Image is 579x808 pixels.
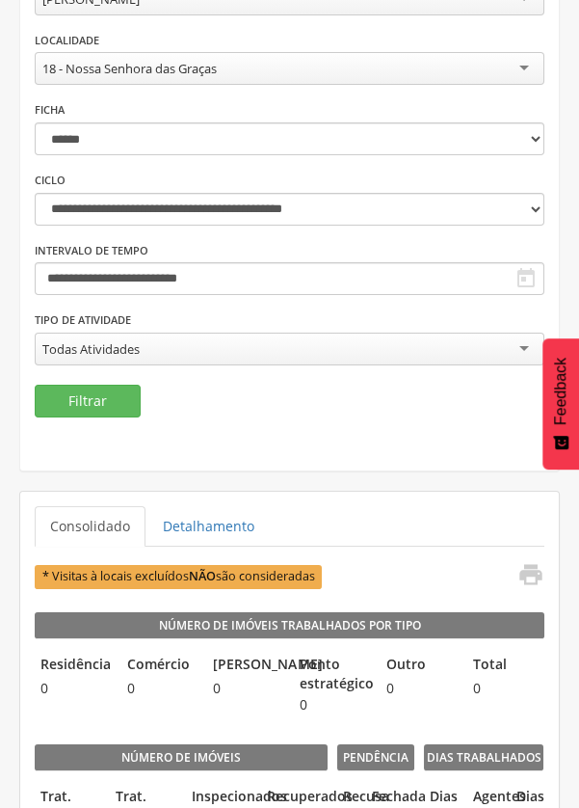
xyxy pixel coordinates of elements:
[35,33,99,48] label: Localidade
[514,267,538,290] i: 
[35,679,112,698] span: 0
[207,655,284,677] legend: [PERSON_NAME]
[424,744,544,771] legend: Dias Trabalhados
[505,561,543,593] a: 
[35,102,65,118] label: Ficha
[42,60,217,77] div: 18 - Nossa Senhora das Graças
[516,561,543,588] i: 
[189,568,216,584] b: NÃO
[381,679,458,698] span: 0
[467,655,544,677] legend: Total
[35,312,131,328] label: Tipo de Atividade
[35,612,544,639] legend: Número de Imóveis Trabalhados por Tipo
[147,506,270,547] a: Detalhamento
[121,655,198,677] legend: Comércio
[35,565,322,589] span: * Visitas à locais excluídos são consideradas
[337,744,414,771] legend: Pendência
[35,385,141,417] button: Filtrar
[121,679,198,698] span: 0
[207,679,284,698] span: 0
[294,695,371,714] span: 0
[542,338,579,470] button: Feedback - Mostrar pesquisa
[381,655,458,677] legend: Outro
[294,655,371,693] legend: Ponto estratégico
[35,173,66,188] label: Ciclo
[35,506,145,547] a: Consolidado
[35,655,112,677] legend: Residência
[467,679,544,698] span: 0
[552,358,569,425] span: Feedback
[42,340,140,358] div: Todas Atividades
[35,243,148,258] label: Intervalo de Tempo
[35,744,328,771] legend: Número de imóveis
